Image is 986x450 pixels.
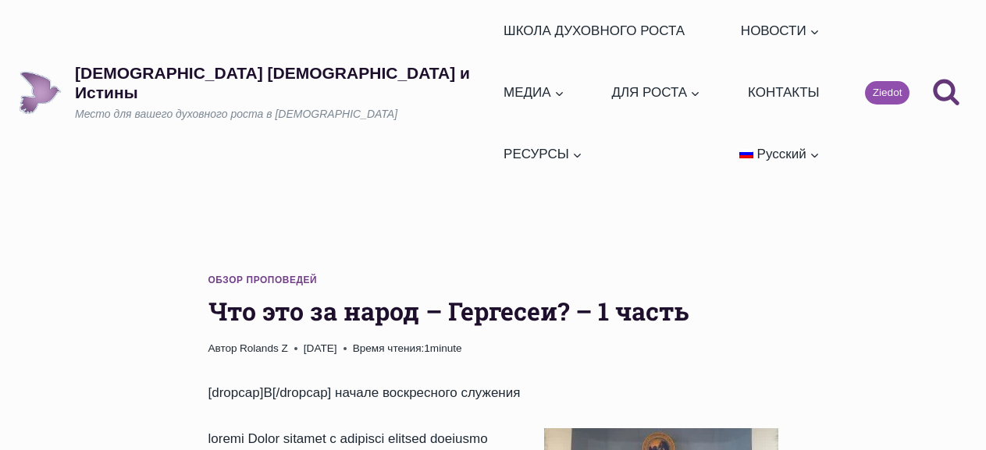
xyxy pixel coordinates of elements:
[497,62,571,123] a: МЕДИА
[741,62,826,123] a: КОНТАКТЫ
[430,342,462,354] span: minute
[240,342,288,354] a: Rolands Z
[504,144,582,165] span: РЕСУРСЫ
[925,72,967,114] button: Показать форму поиска
[208,340,237,357] span: Автор
[208,292,778,330] h1: Что это за народ – Гергесеи? – 1 часть
[497,123,589,185] a: РЕСУРСЫ
[353,342,425,354] span: Время чтения:
[304,340,337,357] time: [DATE]
[732,123,826,185] a: Русский
[757,147,806,161] span: Русский
[19,71,62,114] img: Draudze Gars un Patiesība
[504,82,564,103] span: МЕДИА
[353,340,462,357] span: 1
[865,81,909,105] a: Ziedot
[75,63,497,102] p: [DEMOGRAPHIC_DATA] [DEMOGRAPHIC_DATA] и Истины
[605,62,707,123] a: ДЛЯ РОСТА
[208,275,318,285] a: Обзор проповедей
[75,107,497,122] p: Место для вашего духовного роста в [DEMOGRAPHIC_DATA]
[611,82,700,103] span: ДЛЯ РОСТА
[741,20,820,41] span: НОВОСТИ
[19,63,497,122] a: [DEMOGRAPHIC_DATA] [DEMOGRAPHIC_DATA] и ИстиныМесто для вашего духовного роста в [DEMOGRAPHIC_DATA]
[208,382,778,403] p: [dropcap]В[/dropcap] начале воскресного служения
